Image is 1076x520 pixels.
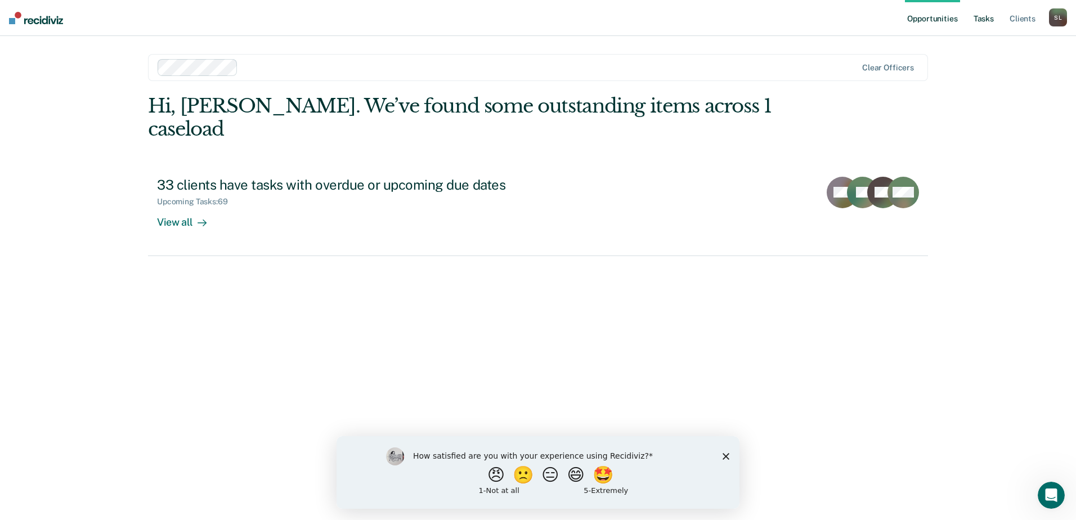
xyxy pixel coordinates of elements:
[157,177,552,193] div: 33 clients have tasks with overdue or upcoming due dates
[1049,8,1067,26] div: S L
[148,95,772,141] div: Hi, [PERSON_NAME]. We’ve found some outstanding items across 1 caseload
[862,63,914,73] div: Clear officers
[337,436,739,509] iframe: Survey by Kim from Recidiviz
[157,197,237,207] div: Upcoming Tasks : 69
[157,207,220,228] div: View all
[148,168,928,256] a: 33 clients have tasks with overdue or upcoming due datesUpcoming Tasks:69View all
[9,12,63,24] img: Recidiviz
[1049,8,1067,26] button: SL
[1038,482,1065,509] iframe: Intercom live chat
